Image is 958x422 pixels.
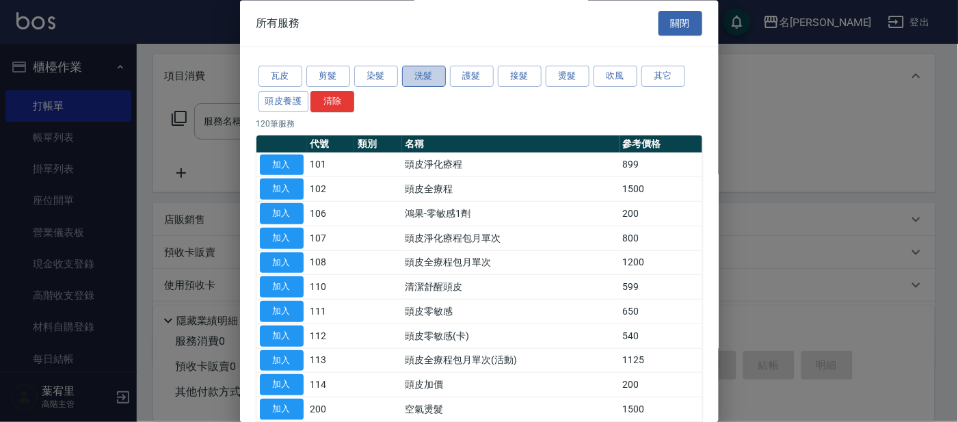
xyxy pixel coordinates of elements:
button: 加入 [260,375,304,396]
td: 200 [307,397,355,422]
button: 加入 [260,155,304,176]
button: 剪髮 [306,66,350,88]
td: 頭皮全療程包月單次 [402,251,620,276]
button: 加入 [260,204,304,225]
td: 頭皮全療程 [402,177,620,202]
td: 頭皮零敏感 [402,300,620,324]
button: 加入 [260,326,304,347]
button: 加入 [260,399,304,421]
button: 吹風 [594,66,637,88]
td: 899 [620,153,702,178]
button: 護髮 [450,66,494,88]
button: 其它 [641,66,685,88]
button: 加入 [260,252,304,274]
th: 代號 [307,135,355,153]
td: 1500 [620,397,702,422]
td: 鴻果-零敏感1劑 [402,202,620,226]
td: 頭皮淨化療程包月單次 [402,226,620,251]
td: 112 [307,324,355,349]
button: 燙髮 [546,66,589,88]
button: 接髮 [498,66,542,88]
button: 加入 [260,179,304,200]
td: 200 [620,202,702,226]
th: 類別 [354,135,402,153]
button: 加入 [260,228,304,249]
td: 頭皮零敏感(卡) [402,324,620,349]
td: 1500 [620,177,702,202]
button: 加入 [260,350,304,371]
td: 200 [620,373,702,397]
td: 102 [307,177,355,202]
td: 頭皮加價 [402,373,620,397]
td: 113 [307,349,355,373]
button: 洗髮 [402,66,446,88]
td: 清潔舒醒頭皮 [402,275,620,300]
th: 名稱 [402,135,620,153]
td: 101 [307,153,355,178]
th: 參考價格 [620,135,702,153]
button: 加入 [260,302,304,323]
button: 清除 [310,91,354,112]
button: 關閉 [658,11,702,36]
td: 1125 [620,349,702,373]
td: 800 [620,226,702,251]
td: 頭皮淨化療程 [402,153,620,178]
td: 1200 [620,251,702,276]
td: 108 [307,251,355,276]
button: 染髮 [354,66,398,88]
span: 所有服務 [256,16,300,30]
td: 110 [307,275,355,300]
td: 空氣燙髮 [402,397,620,422]
button: 瓦皮 [258,66,302,88]
button: 頭皮養護 [258,91,309,112]
td: 599 [620,275,702,300]
td: 106 [307,202,355,226]
td: 114 [307,373,355,397]
td: 111 [307,300,355,324]
p: 120 筆服務 [256,118,702,130]
td: 650 [620,300,702,324]
td: 頭皮全療程包月單次(活動) [402,349,620,373]
button: 加入 [260,277,304,298]
td: 540 [620,324,702,349]
td: 107 [307,226,355,251]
